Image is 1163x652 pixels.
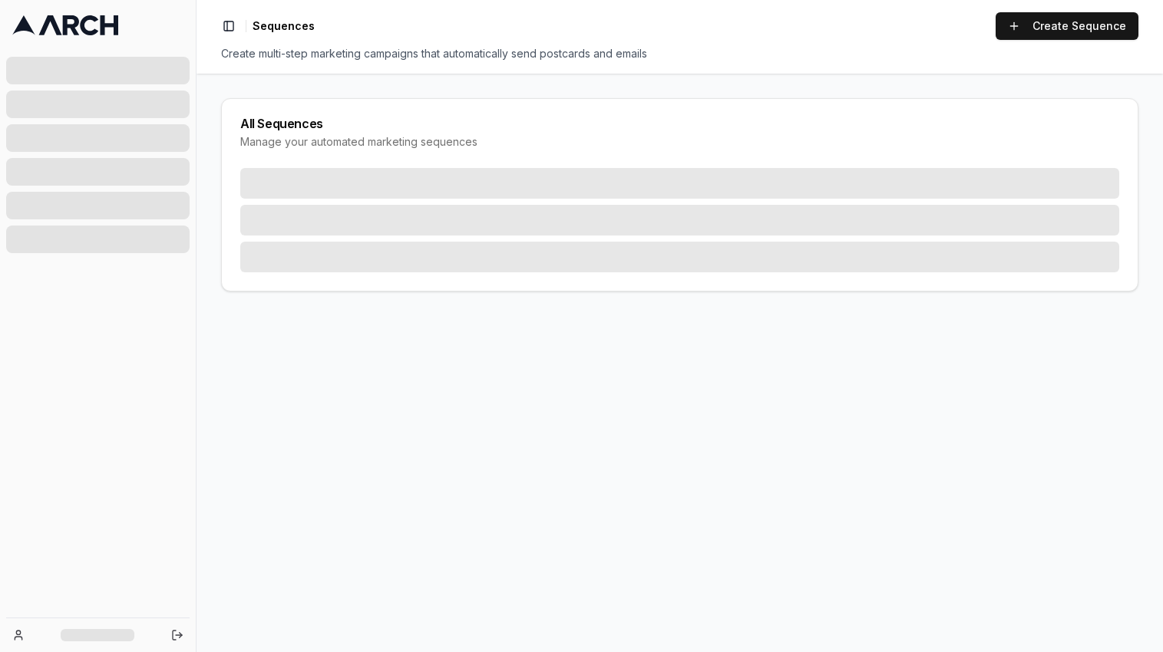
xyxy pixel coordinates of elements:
[167,624,188,646] button: Log out
[996,12,1138,40] a: Create Sequence
[253,18,315,34] nav: breadcrumb
[240,117,1119,130] div: All Sequences
[253,18,315,34] span: Sequences
[221,46,1138,61] div: Create multi-step marketing campaigns that automatically send postcards and emails
[240,134,1119,150] div: Manage your automated marketing sequences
